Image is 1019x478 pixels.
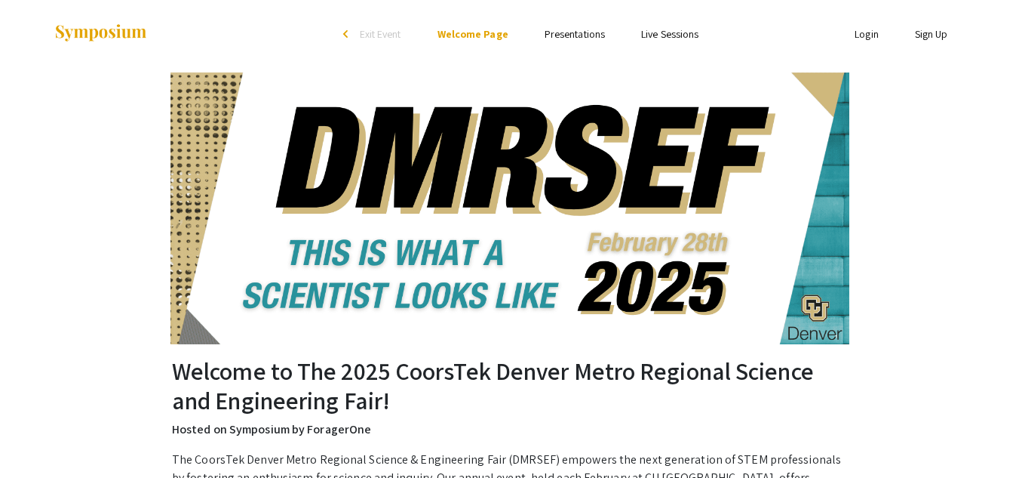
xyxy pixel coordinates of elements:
a: Presentations [545,27,605,41]
a: Live Sessions [641,27,698,41]
p: Hosted on Symposium by ForagerOne [172,421,847,439]
img: Symposium by ForagerOne [54,23,148,44]
span: Exit Event [360,27,401,41]
a: Sign Up [915,27,948,41]
h2: Welcome to The 2025 CoorsTek Denver Metro Regional Science and Engineering Fair! [172,356,847,415]
a: Welcome Page [437,27,508,41]
div: arrow_back_ios [343,29,352,39]
img: The 2025 CoorsTek Denver Metro Regional Science and Engineering Fair [170,72,849,344]
a: Login [855,27,879,41]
